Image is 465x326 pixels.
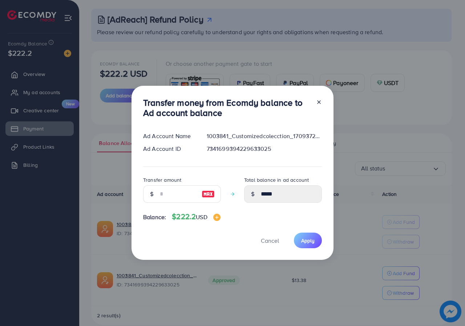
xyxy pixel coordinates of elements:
div: 1003841_Customizedcolecction_1709372613954 [201,132,328,140]
label: Transfer amount [143,176,181,184]
button: Apply [294,233,322,248]
div: 7341699394229633025 [201,145,328,153]
span: Balance: [143,213,166,221]
button: Cancel [252,233,288,248]
img: image [213,214,221,221]
span: Apply [301,237,315,244]
span: USD [196,213,207,221]
img: image [202,190,215,198]
span: Cancel [261,237,279,245]
div: Ad Account ID [137,145,201,153]
label: Total balance in ad account [244,176,309,184]
h3: Transfer money from Ecomdy balance to Ad account balance [143,97,310,118]
div: Ad Account Name [137,132,201,140]
h4: $222.2 [172,212,220,221]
